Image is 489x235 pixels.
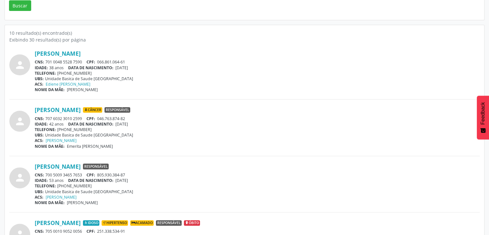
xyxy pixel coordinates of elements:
button: Buscar [9,0,31,11]
span: CNS: [35,59,44,65]
div: 10 resultado(s) encontrado(s) [9,30,480,36]
a: [PERSON_NAME] [35,106,81,113]
span: UBS: [35,189,44,194]
span: UBS: [35,76,44,81]
a: [PERSON_NAME] [35,50,81,57]
span: Responsável [104,107,130,113]
span: NOME DA MÃE: [35,87,65,92]
span: 066.861.064-61 [97,59,125,65]
div: [PHONE_NUMBER] [35,183,480,189]
span: Feedback [480,102,486,125]
span: TELEFONE: [35,183,56,189]
span: CPF: [86,229,95,234]
span: NOME DA MÃE: [35,200,65,205]
a: Ediene [PERSON_NAME] [46,81,90,87]
span: CNS: [35,172,44,178]
span: DATA DE NASCIMENTO: [68,65,113,70]
span: DATA DE NASCIMENTO: [68,121,113,127]
div: Exibindo 30 resultado(s) por página [9,36,480,43]
a: [PERSON_NAME] [46,194,77,200]
span: CNS: [35,116,44,121]
i: person [14,172,26,183]
button: Feedback - Mostrar pesquisa [477,96,489,139]
div: [PHONE_NUMBER] [35,70,480,76]
div: 705 0010 9052 0056 [35,229,480,234]
span: NOME DA MÃE: [35,144,65,149]
span: Responsável [83,164,109,169]
span: Responsável [156,220,182,226]
div: 700 5009 3465 7653 [35,172,480,178]
span: IDADE: [35,65,48,70]
span: ACS: [35,138,43,143]
span: Idoso [83,220,99,226]
div: 701 0048 5528 7590 [35,59,480,65]
span: Acamado [130,220,154,226]
div: 707 6032 3010 2599 [35,116,480,121]
span: CNS: [35,229,44,234]
span: IDADE: [35,121,48,127]
span: [DATE] [115,178,128,183]
span: [PERSON_NAME] [67,200,98,205]
span: UBS: [35,132,44,138]
span: TELEFONE: [35,127,56,132]
span: TELEFONE: [35,70,56,76]
span: Óbito [184,220,200,226]
i: person [14,116,26,127]
span: 251.338.534-91 [97,229,125,234]
span: IDADE: [35,178,48,183]
span: [DATE] [115,121,128,127]
span: 805.930.384-87 [97,172,125,178]
span: [PERSON_NAME] [67,87,98,92]
span: 046.763.874-82 [97,116,125,121]
a: [PERSON_NAME] [35,163,81,170]
div: Unidade Basica de Saude [GEOGRAPHIC_DATA] [35,76,480,81]
span: ACS: [35,194,43,200]
div: 38 anos [35,65,480,70]
span: Emerita [PERSON_NAME] [67,144,113,149]
i: person [14,59,26,71]
span: [DATE] [115,65,128,70]
span: CPF: [86,116,95,121]
span: CPF: [86,172,95,178]
div: Unidade Basica de Saude [GEOGRAPHIC_DATA] [35,132,480,138]
div: 42 anos [35,121,480,127]
div: 53 anos [35,178,480,183]
span: Hipertenso [102,220,128,226]
span: ACS: [35,81,43,87]
div: [PHONE_NUMBER] [35,127,480,132]
span: DATA DE NASCIMENTO: [68,178,113,183]
a: [PERSON_NAME] [46,138,77,143]
span: CPF: [86,59,95,65]
div: Unidade Basica de Saude [GEOGRAPHIC_DATA] [35,189,480,194]
a: [PERSON_NAME] [35,219,81,226]
span: Câncer [83,107,102,113]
